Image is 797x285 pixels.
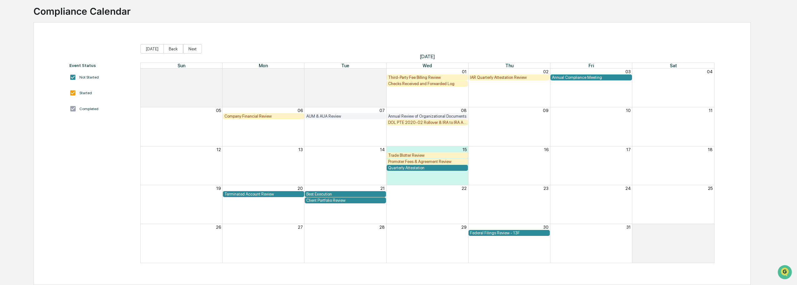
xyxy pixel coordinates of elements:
[379,225,385,230] button: 28
[298,225,303,230] button: 27
[462,69,467,74] button: 01
[163,44,183,53] button: Back
[21,54,79,59] div: We're available if you need us!
[217,147,221,152] button: 12
[708,186,713,191] button: 25
[4,76,43,88] a: 🖐️Preclearance
[21,48,103,54] div: Start new chat
[423,63,432,68] span: Wed
[298,186,303,191] button: 20
[470,231,548,235] div: Federal Filings Review - 13F
[461,108,467,113] button: 08
[306,114,384,119] div: AUM & AUA Review
[216,225,221,230] button: 26
[505,63,514,68] span: Thu
[106,50,114,57] button: Start new chat
[216,108,221,113] button: 05
[79,107,98,111] div: Completed
[6,13,114,23] p: How can we help?
[13,79,40,85] span: Preclearance
[463,147,467,152] button: 15
[6,91,11,96] div: 🔎
[380,186,385,191] button: 21
[306,192,384,196] div: Best Execution
[543,225,549,230] button: 30
[140,44,164,53] button: [DATE]
[670,63,677,68] span: Sat
[626,147,631,152] button: 17
[4,88,42,99] a: 🔎Data Lookup
[45,79,50,84] div: 🗄️
[709,108,713,113] button: 11
[259,63,268,68] span: Mon
[470,75,548,80] div: IAR Quarterly Attestation Review
[388,81,466,86] div: Checks Received and Forwarded Log
[388,153,466,158] div: Trade Blotter Review
[388,159,466,164] div: Promoter Fees & Agreement Review
[224,114,303,119] div: Company Financial Review
[216,186,221,191] button: 19
[625,186,631,191] button: 24
[777,264,794,281] iframe: Open customer support
[388,114,466,119] div: Annual Review of Organizational Documents
[178,63,185,68] span: Sun
[33,1,131,17] div: Compliance Calendar
[543,69,549,74] button: 02
[543,108,549,113] button: 09
[44,106,76,111] a: Powered byPylon
[13,91,39,97] span: Data Lookup
[224,192,303,196] div: Terminated Account Review
[388,120,466,125] div: DOL PTE 2020-02 Rollover & IRA to IRA Account Review
[298,147,303,152] button: 13
[552,75,630,80] div: Annual Compliance Meeting
[708,225,713,230] button: 01
[589,63,594,68] span: Fri
[341,63,349,68] span: Tue
[298,69,303,74] button: 29
[626,225,631,230] button: 31
[6,79,11,84] div: 🖐️
[306,198,384,203] div: Client Portfolio Review
[388,75,466,80] div: Third-Party Fee Billing Review
[62,106,76,111] span: Pylon
[6,48,18,59] img: 1746055101610-c473b297-6a78-478c-a979-82029cc54cd1
[79,91,92,95] div: Started
[462,186,467,191] button: 22
[379,108,385,113] button: 07
[544,186,549,191] button: 23
[52,79,78,85] span: Attestations
[380,147,385,152] button: 14
[298,108,303,113] button: 06
[461,225,467,230] button: 29
[379,69,385,74] button: 30
[79,75,99,79] div: Not Started
[626,108,631,113] button: 10
[43,76,80,88] a: 🗄️Attestations
[388,165,466,170] div: Quarterly Attestation
[707,69,713,74] button: 04
[216,69,221,74] button: 28
[69,63,134,68] div: Event Status
[183,44,202,53] button: Next
[625,69,631,74] button: 03
[140,63,714,263] div: Month View
[140,53,714,59] span: [DATE]
[708,147,713,152] button: 18
[544,147,549,152] button: 16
